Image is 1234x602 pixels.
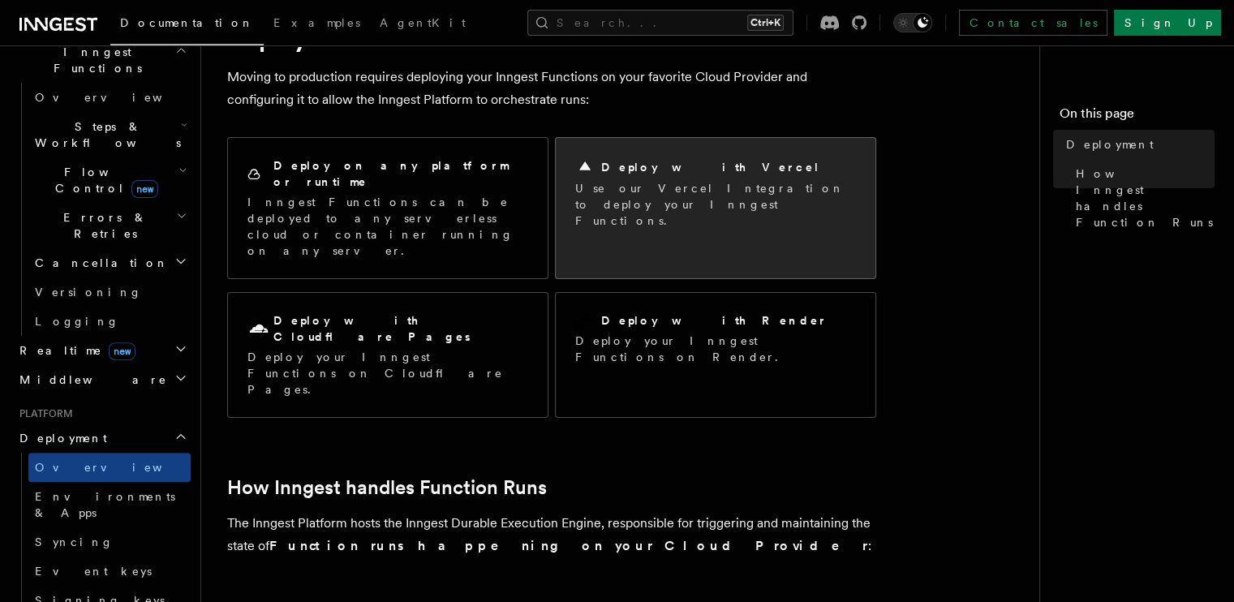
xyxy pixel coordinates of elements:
a: Versioning [28,277,191,307]
a: Sign Up [1114,10,1221,36]
a: Documentation [110,5,264,45]
a: Overview [28,453,191,482]
span: new [131,180,158,198]
a: Overview [28,83,191,112]
span: Flow Control [28,164,178,196]
button: Toggle dark mode [893,13,932,32]
span: Overview [35,461,202,474]
p: Deploy your Inngest Functions on Render. [575,333,856,365]
h2: Deploy with Vercel [601,159,820,175]
button: Inngest Functions [13,37,191,83]
button: Flow Controlnew [28,157,191,203]
span: Realtime [13,342,135,359]
span: Environments & Apps [35,490,175,519]
span: Logging [35,315,119,328]
button: Cancellation [28,248,191,277]
span: AgentKit [380,16,466,29]
span: Middleware [13,372,167,388]
a: Deploy with Cloudflare PagesDeploy your Inngest Functions on Cloudflare Pages. [227,292,548,418]
a: How Inngest handles Function Runs [227,476,547,499]
span: Deployment [1066,136,1154,153]
a: Environments & Apps [28,482,191,527]
a: Deploy with VercelUse our Vercel Integration to deploy your Inngest Functions. [555,137,876,279]
span: Steps & Workflows [28,118,181,151]
a: How Inngest handles Function Runs [1069,159,1215,237]
span: Documentation [120,16,254,29]
p: Moving to production requires deploying your Inngest Functions on your favorite Cloud Provider an... [227,66,876,111]
span: Syncing [35,535,114,548]
p: The Inngest Platform hosts the Inngest Durable Execution Engine, responsible for triggering and m... [227,512,876,557]
span: Overview [35,91,202,104]
span: Errors & Retries [28,209,176,242]
kbd: Ctrl+K [747,15,784,31]
button: Search...Ctrl+K [527,10,793,36]
h4: On this page [1060,104,1215,130]
a: Syncing [28,527,191,557]
button: Realtimenew [13,336,191,365]
a: Logging [28,307,191,336]
button: Middleware [13,365,191,394]
p: Inngest Functions can be deployed to any serverless cloud or container running on any server. [247,194,528,259]
button: Steps & Workflows [28,112,191,157]
p: Deploy your Inngest Functions on Cloudflare Pages. [247,349,528,398]
div: Inngest Functions [13,83,191,336]
p: Use our Vercel Integration to deploy your Inngest Functions. [575,180,856,229]
span: Event keys [35,565,152,578]
h2: Deploy with Cloudflare Pages [273,312,528,345]
span: new [109,342,135,360]
a: Deployment [1060,130,1215,159]
span: Inngest Functions [13,44,175,76]
button: Errors & Retries [28,203,191,248]
button: Deployment [13,424,191,453]
span: Platform [13,407,73,420]
a: Deploy on any platform or runtimeInngest Functions can be deployed to any serverless cloud or con... [227,137,548,279]
strong: Function runs happening on your Cloud Provider [269,538,868,553]
a: Deploy with RenderDeploy your Inngest Functions on Render. [555,292,876,418]
span: Examples [273,16,360,29]
span: Deployment [13,430,107,446]
a: Event keys [28,557,191,586]
span: Cancellation [28,255,169,271]
h2: Deploy on any platform or runtime [273,157,528,190]
a: Contact sales [959,10,1107,36]
svg: Cloudflare [247,318,270,341]
a: Examples [264,5,370,44]
h2: Deploy with Render [601,312,828,329]
a: AgentKit [370,5,475,44]
span: How Inngest handles Function Runs [1076,166,1215,230]
span: Versioning [35,286,142,299]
